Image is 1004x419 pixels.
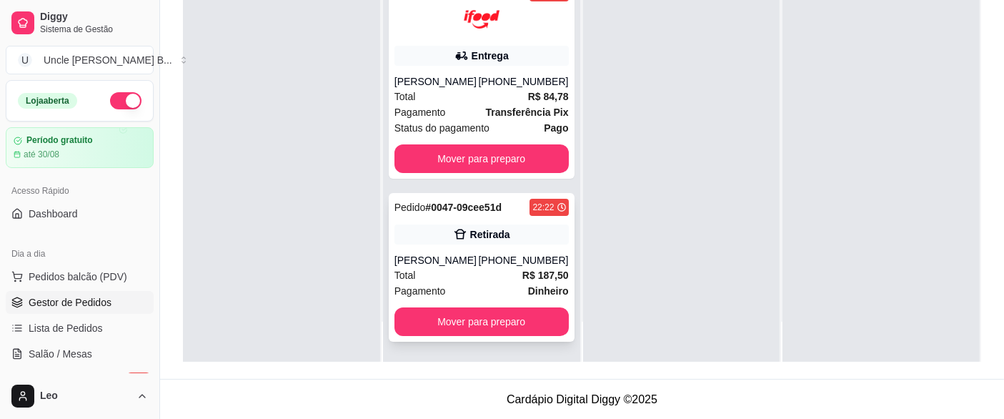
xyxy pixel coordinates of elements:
[29,373,72,387] span: Diggy Bot
[6,379,154,413] button: Leo
[394,144,569,173] button: Mover para preparo
[6,46,154,74] button: Select a team
[478,253,568,267] div: [PHONE_NUMBER]
[532,202,554,213] div: 22:22
[478,74,568,89] div: [PHONE_NUMBER]
[394,89,416,104] span: Total
[29,295,111,310] span: Gestor de Pedidos
[528,285,569,297] strong: Dinheiro
[6,317,154,340] a: Lista de Pedidos
[26,135,93,146] article: Período gratuito
[6,202,154,225] a: Dashboard
[394,74,479,89] div: [PERSON_NAME]
[29,347,92,361] span: Salão / Mesas
[6,291,154,314] a: Gestor de Pedidos
[470,227,510,242] div: Retirada
[40,24,148,35] span: Sistema de Gestão
[40,11,148,24] span: Diggy
[6,6,154,40] a: DiggySistema de Gestão
[544,122,568,134] strong: Pago
[394,283,446,299] span: Pagamento
[394,267,416,283] span: Total
[44,53,172,67] div: Uncle [PERSON_NAME] B ...
[6,342,154,365] a: Salão / Mesas
[394,120,489,136] span: Status do pagamento
[18,53,32,67] span: U
[394,202,426,213] span: Pedido
[110,92,141,109] button: Alterar Status
[464,1,499,37] img: ifood
[40,390,131,403] span: Leo
[528,91,569,102] strong: R$ 84,78
[425,202,502,213] strong: # 0047-09cee51d
[472,49,509,63] div: Entrega
[6,368,154,391] a: Diggy Botnovo
[24,149,59,160] article: até 30/08
[486,107,569,118] strong: Transferência Pix
[394,104,446,120] span: Pagamento
[6,127,154,168] a: Período gratuitoaté 30/08
[29,321,103,335] span: Lista de Pedidos
[394,307,569,336] button: Mover para preparo
[29,207,78,221] span: Dashboard
[6,179,154,202] div: Acesso Rápido
[18,93,77,109] div: Loja aberta
[394,253,479,267] div: [PERSON_NAME]
[29,270,127,284] span: Pedidos balcão (PDV)
[6,265,154,288] button: Pedidos balcão (PDV)
[522,270,569,281] strong: R$ 187,50
[6,242,154,265] div: Dia a dia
